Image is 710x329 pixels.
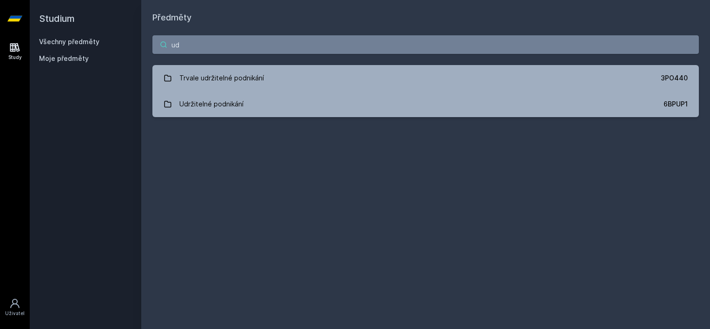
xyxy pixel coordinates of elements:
a: Všechny předměty [39,38,99,46]
a: Udržitelné podnikání 6BPUP1 [152,91,699,117]
h1: Předměty [152,11,699,24]
a: Uživatel [2,293,28,322]
span: Moje předměty [39,54,89,63]
div: 6BPUP1 [664,99,688,109]
input: Název nebo ident předmětu… [152,35,699,54]
div: Trvale udržitelné podnikání [179,69,264,87]
a: Trvale udržitelné podnikání 3PO440 [152,65,699,91]
div: Study [8,54,22,61]
div: 3PO440 [661,73,688,83]
div: Udržitelné podnikání [179,95,243,113]
a: Study [2,37,28,66]
div: Uživatel [5,310,25,317]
